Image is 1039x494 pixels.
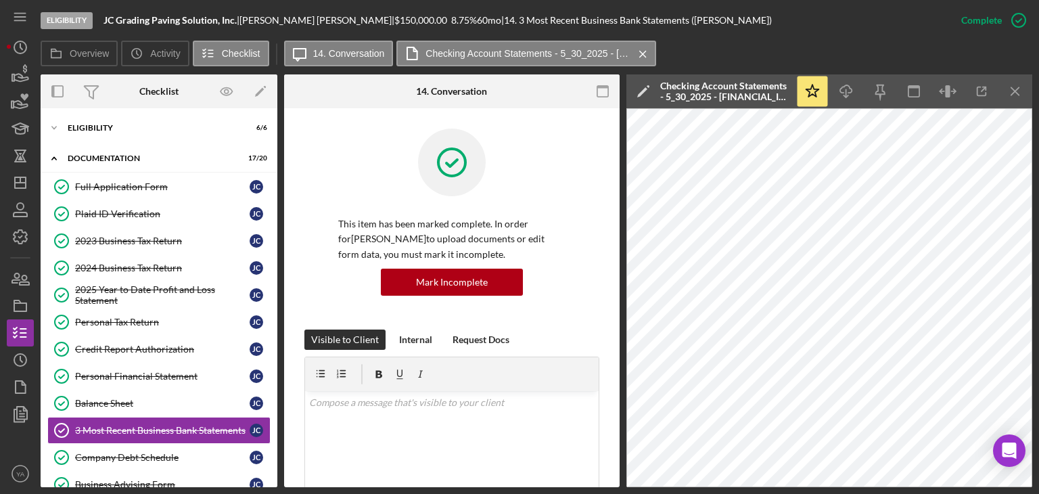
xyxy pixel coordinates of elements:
div: Full Application Form [75,181,250,192]
div: Balance Sheet [75,398,250,409]
div: J C [250,261,263,275]
div: Credit Report Authorization [75,344,250,355]
div: J C [250,478,263,491]
button: Checklist [193,41,269,66]
a: 3 Most Recent Business Bank StatementsJC [47,417,271,444]
a: Company Debt ScheduleJC [47,444,271,471]
button: Visible to Client [304,330,386,350]
button: Activity [121,41,189,66]
div: Mark Incomplete [416,269,488,296]
div: | 14. 3 Most Recent Business Bank Statements ([PERSON_NAME]) [501,15,772,26]
a: Personal Tax ReturnJC [47,309,271,336]
div: [PERSON_NAME] [PERSON_NAME] | [239,15,394,26]
div: J C [250,315,263,329]
p: This item has been marked complete. In order for [PERSON_NAME] to upload documents or edit form d... [338,217,565,262]
label: 14. Conversation [313,48,385,59]
div: J C [250,424,263,437]
div: Complete [961,7,1002,34]
button: Request Docs [446,330,516,350]
div: Open Intercom Messenger [993,434,1025,467]
button: 14. Conversation [284,41,394,66]
label: Overview [70,48,109,59]
div: 6 / 6 [243,124,267,132]
div: J C [250,369,263,383]
text: YA [16,470,25,478]
div: J C [250,397,263,410]
div: 17 / 20 [243,154,267,162]
div: Checklist [139,86,179,97]
div: $150,000.00 [394,15,451,26]
div: J C [250,207,263,221]
a: Personal Financial StatementJC [47,363,271,390]
div: Visible to Client [311,330,379,350]
div: Personal Tax Return [75,317,250,328]
label: Checklist [222,48,260,59]
button: YA [7,460,34,487]
a: Full Application FormJC [47,173,271,200]
div: 3 Most Recent Business Bank Statements [75,425,250,436]
a: Balance SheetJC [47,390,271,417]
a: 2025 Year to Date Profit and Loss StatementJC [47,282,271,309]
div: J C [250,342,263,356]
label: Activity [150,48,180,59]
a: Credit Report AuthorizationJC [47,336,271,363]
div: Documentation [68,154,233,162]
div: Eligibility [68,124,233,132]
div: Business Advising Form [75,479,250,490]
div: J C [250,234,263,248]
div: 60 mo [477,15,501,26]
a: 2024 Business Tax ReturnJC [47,254,271,282]
div: | [103,15,239,26]
b: JC Grading Paving Solution, Inc. [103,14,237,26]
div: Internal [399,330,432,350]
div: Company Debt Schedule [75,452,250,463]
label: Checking Account Statements - 5_30_2025 - [FINANCIAL_ID] -.pdf [425,48,628,59]
div: J C [250,180,263,194]
div: 2023 Business Tax Return [75,235,250,246]
button: Internal [392,330,439,350]
div: J C [250,288,263,302]
div: 2024 Business Tax Return [75,263,250,273]
div: Plaid ID Verification [75,208,250,219]
div: Request Docs [453,330,509,350]
button: Overview [41,41,118,66]
div: 8.75 % [451,15,477,26]
button: Mark Incomplete [381,269,523,296]
div: 14. Conversation [416,86,487,97]
div: Checking Account Statements - 5_30_2025 - [FINANCIAL_ID] -.pdf [660,81,789,102]
div: 2025 Year to Date Profit and Loss Statement [75,284,250,306]
button: Checking Account Statements - 5_30_2025 - [FINANCIAL_ID] -.pdf [396,41,656,66]
div: Eligibility [41,12,93,29]
button: Complete [948,7,1032,34]
a: 2023 Business Tax ReturnJC [47,227,271,254]
a: Plaid ID VerificationJC [47,200,271,227]
div: Personal Financial Statement [75,371,250,382]
div: J C [250,451,263,464]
